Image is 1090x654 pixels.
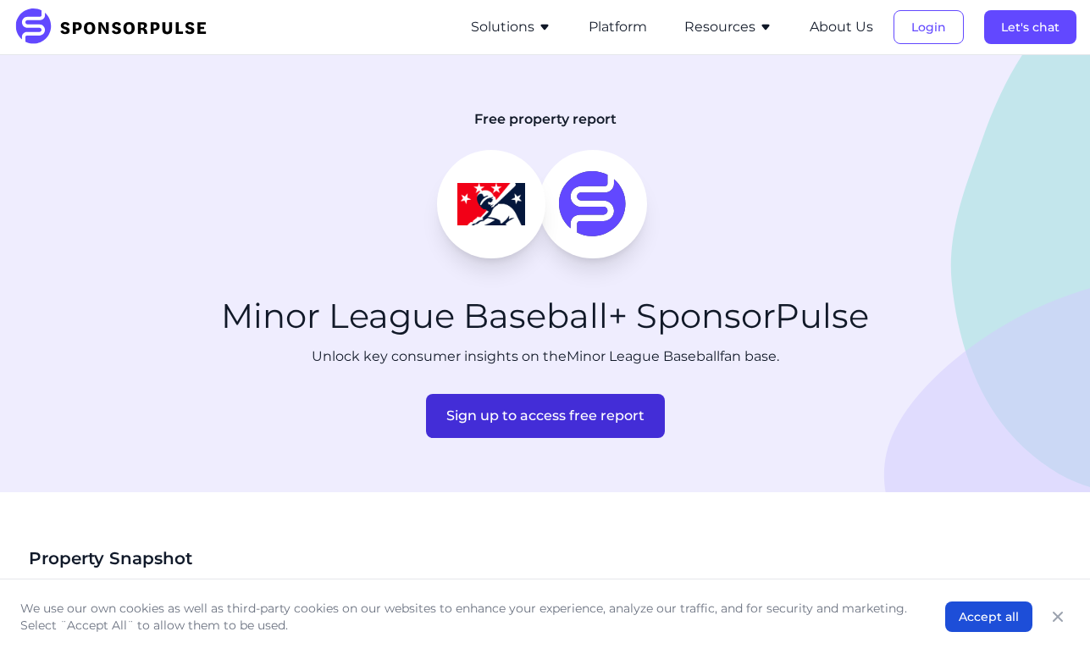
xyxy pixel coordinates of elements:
[1005,573,1090,654] iframe: Chat Widget
[984,10,1076,44] button: Let's chat
[945,601,1032,632] button: Accept all
[471,17,551,37] button: Solutions
[589,19,647,35] a: Platform
[810,17,873,37] button: About Us
[984,19,1076,35] a: Let's chat
[559,163,627,245] img: Minor League Baseball
[810,19,873,35] a: About Us
[426,394,665,438] button: Sign up to access free report
[457,163,525,245] img: Minor League Baseball
[684,17,772,37] button: Resources
[14,8,219,46] img: SponsorPulse
[29,548,192,568] span: Property Snapshot
[20,600,911,634] p: We use our own cookies as well as third-party cookies on our websites to enhance your experience,...
[894,10,964,44] button: Login
[894,19,964,35] a: Login
[589,17,647,37] button: Platform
